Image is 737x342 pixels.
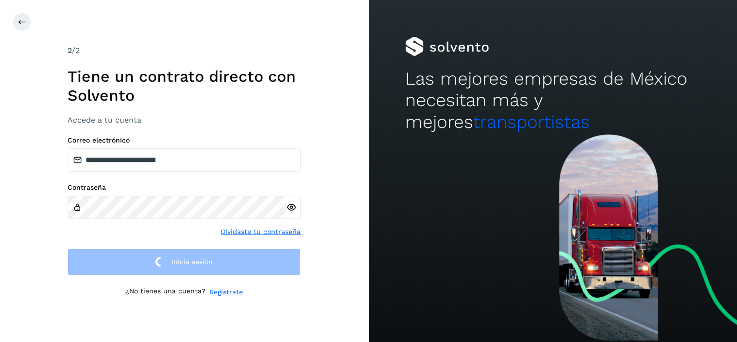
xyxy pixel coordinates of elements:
[68,183,301,192] label: Contraseña
[68,249,301,275] button: Inicia sesión
[68,136,301,144] label: Correo electrónico
[473,111,590,132] span: transportistas
[68,115,301,125] h3: Accede a tu cuenta
[68,45,301,56] div: /2
[221,227,301,237] a: Olvidaste tu contraseña
[209,287,243,297] a: Regístrate
[68,46,72,55] span: 2
[405,68,700,133] h2: Las mejores empresas de México necesitan más y mejores
[68,67,301,105] h1: Tiene un contrato directo con Solvento
[171,258,213,265] span: Inicia sesión
[125,287,206,297] p: ¿No tienes una cuenta?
